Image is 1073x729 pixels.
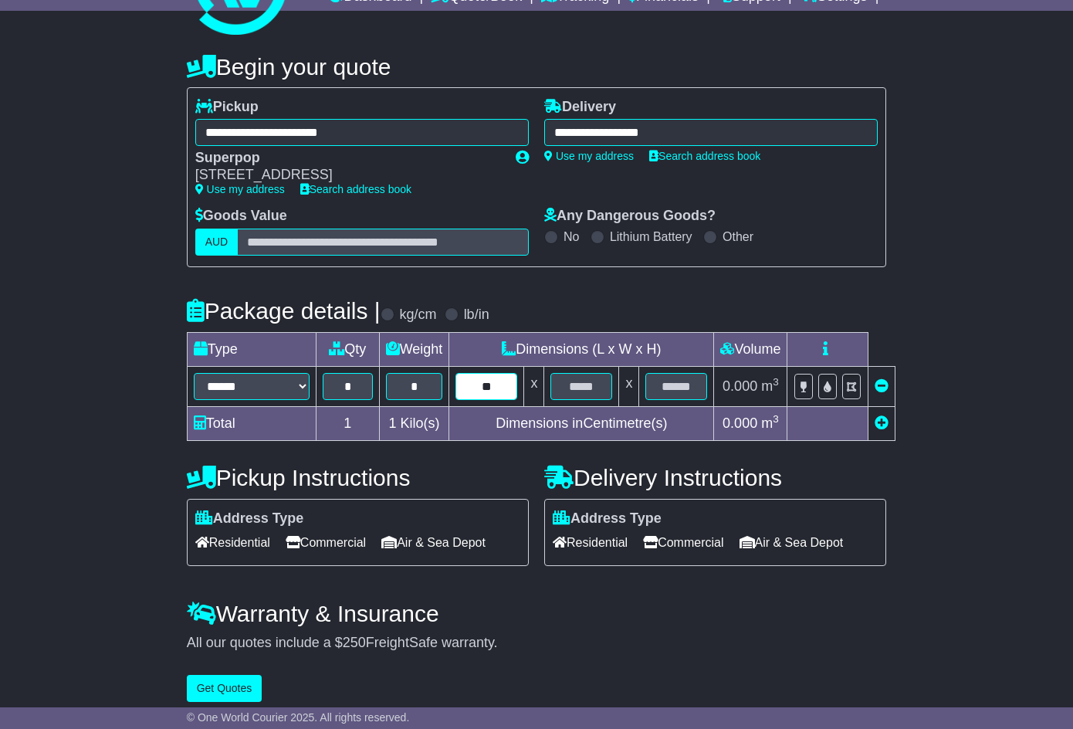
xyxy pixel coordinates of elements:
div: [STREET_ADDRESS] [195,167,500,184]
span: 0.000 [723,415,757,431]
div: Superpop [195,150,500,167]
td: x [619,366,639,406]
a: Add new item [875,415,889,431]
span: 0.000 [723,378,757,394]
label: lb/in [464,307,489,324]
td: Qty [316,332,379,366]
sup: 3 [773,376,779,388]
label: kg/cm [400,307,437,324]
span: Air & Sea Depot [381,531,486,554]
a: Remove this item [875,378,889,394]
a: Use my address [544,150,634,162]
span: 250 [343,635,366,650]
a: Search address book [649,150,760,162]
h4: Pickup Instructions [187,465,529,490]
td: Total [187,406,316,440]
span: Air & Sea Depot [740,531,844,554]
span: © One World Courier 2025. All rights reserved. [187,711,410,724]
td: x [524,366,544,406]
label: AUD [195,229,239,256]
sup: 3 [773,413,779,425]
label: Other [723,229,753,244]
td: Weight [379,332,449,366]
label: Any Dangerous Goods? [544,208,716,225]
button: Get Quotes [187,675,262,702]
td: 1 [316,406,379,440]
label: Lithium Battery [610,229,692,244]
span: Commercial [286,531,366,554]
h4: Delivery Instructions [544,465,886,490]
td: Dimensions (L x W x H) [449,332,714,366]
label: Address Type [195,510,304,527]
span: Residential [553,531,628,554]
label: Address Type [553,510,662,527]
td: Dimensions in Centimetre(s) [449,406,714,440]
h4: Package details | [187,298,381,324]
label: Delivery [544,99,616,116]
span: m [761,378,779,394]
td: Type [187,332,316,366]
label: Goods Value [195,208,287,225]
label: No [564,229,579,244]
a: Search address book [300,183,411,195]
h4: Warranty & Insurance [187,601,887,626]
h4: Begin your quote [187,54,887,80]
span: Residential [195,531,270,554]
td: Kilo(s) [379,406,449,440]
div: All our quotes include a $ FreightSafe warranty. [187,635,887,652]
a: Use my address [195,183,285,195]
span: m [761,415,779,431]
label: Pickup [195,99,259,116]
span: 1 [389,415,397,431]
td: Volume [714,332,787,366]
span: Commercial [643,531,723,554]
